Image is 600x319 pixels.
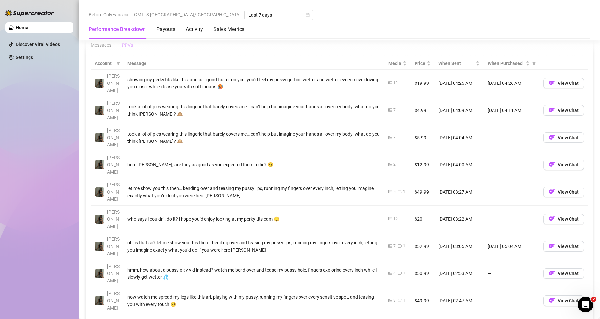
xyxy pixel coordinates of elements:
span: View Chat [558,189,579,195]
div: 1 [403,297,405,304]
a: OFView Chat [543,82,584,87]
span: picture [388,217,392,221]
div: Activity [186,26,203,33]
img: Brandy [95,79,104,88]
img: OF [549,161,555,168]
th: When Purchased [484,57,539,70]
span: [PERSON_NAME] [107,291,120,310]
div: oh, is that so? let me show you this then… bending over and teasing my pussy lips, running my fin... [127,239,380,253]
span: picture [388,162,392,166]
td: — [484,287,539,314]
img: Brandy [95,242,104,251]
td: $49.99 [411,287,435,314]
td: $49.99 [411,178,435,206]
span: [PERSON_NAME] [107,73,120,93]
img: OF [549,270,555,276]
span: Before OnlyFans cut [89,10,130,20]
span: View Chat [558,162,579,167]
div: Sales Metrics [213,26,244,33]
img: OF [549,297,555,304]
td: [DATE] 04:11 AM [484,97,539,124]
img: logo-BBDzfeDw.svg [5,10,54,16]
div: let me show you this then… bending over and teasing my pussy lips, running my fingers over every ... [127,185,380,199]
span: [PERSON_NAME] [107,155,120,175]
button: OFView Chat [543,187,584,197]
td: [DATE] 02:53 AM [435,260,484,287]
a: OFView Chat [543,163,584,169]
td: [DATE] 04:25 AM [435,70,484,97]
span: Price [415,60,425,67]
td: [DATE] 03:05 AM [435,233,484,260]
a: OFView Chat [543,191,584,196]
img: OF [549,243,555,249]
button: OFView Chat [543,159,584,170]
img: Brandy [95,269,104,278]
span: filter [115,58,122,68]
div: 1 [403,243,405,249]
td: $5.99 [411,124,435,151]
div: who says i couldn’t do it? i hope you’d enjoy looking at my perky tits cam 😏 [127,216,380,223]
span: picture [388,298,392,302]
button: OFView Chat [543,78,584,88]
span: Media [388,60,401,67]
div: hmm, how about a pussy play vid instead? watch me bend over and tease my pussy hole, fingers expl... [127,266,380,281]
td: [DATE] 02:47 AM [435,287,484,314]
span: View Chat [558,216,579,222]
div: 10 [393,80,398,86]
td: $52.99 [411,233,435,260]
div: Payouts [156,26,175,33]
div: showing my perky tits like this, and as i grind faster on you, you’d feel my pussy getting wetter... [127,76,380,90]
th: When Sent [435,57,484,70]
button: OFView Chat [543,214,584,224]
span: picture [388,271,392,275]
img: OF [549,134,555,141]
div: took a lot of pics wearing this lingerie that barely covers me… can’t help but imagine your hands... [127,103,380,118]
div: 2 [393,161,396,168]
span: View Chat [558,271,579,276]
div: now watch me spread my legs like this ari, playing with my pussy, running my fingers over every s... [127,293,380,308]
td: — [484,151,539,178]
a: OFView Chat [543,272,584,277]
button: OFView Chat [543,268,584,279]
span: Account [95,60,114,67]
img: OF [549,107,555,113]
span: [PERSON_NAME] [107,182,120,202]
div: Performance Breakdown [89,26,146,33]
div: 10 [393,216,398,222]
img: OF [549,188,555,195]
span: filter [531,58,537,68]
div: 3 [393,297,396,304]
span: View Chat [558,135,579,140]
div: 7 [393,243,396,249]
span: picture [388,135,392,139]
a: OFView Chat [543,245,584,250]
td: [DATE] 04:00 AM [435,151,484,178]
span: video-camera [398,298,402,302]
button: OFView Chat [543,105,584,116]
div: 5 [393,189,396,195]
span: video-camera [398,271,402,275]
th: Message [124,57,384,70]
span: View Chat [558,244,579,249]
span: [PERSON_NAME] [107,264,120,283]
button: OFView Chat [543,241,584,252]
span: picture [388,108,392,112]
span: video-camera [398,190,402,194]
th: Price [411,57,435,70]
td: $12.99 [411,151,435,178]
img: OF [549,80,555,86]
td: [DATE] 04:26 AM [484,70,539,97]
div: 3 [393,270,396,276]
img: Brandy [95,296,104,305]
img: Brandy [95,133,104,142]
div: PPVs [122,41,133,48]
span: View Chat [558,81,579,86]
img: Brandy [95,187,104,197]
img: Brandy [95,160,104,169]
td: — [484,124,539,151]
img: Brandy [95,106,104,115]
div: took a lot of pics wearing this lingerie that barely covers me… can’t help but imagine your hands... [127,130,380,145]
a: OFView Chat [543,299,584,305]
span: [PERSON_NAME] [107,209,120,229]
th: Media [384,57,411,70]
